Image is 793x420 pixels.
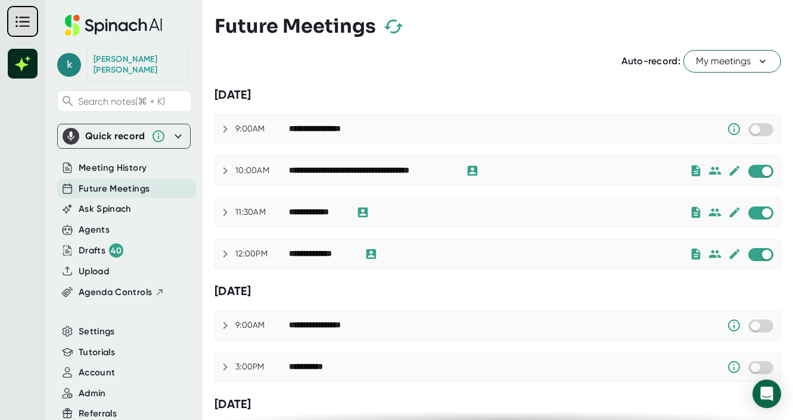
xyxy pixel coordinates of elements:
div: [DATE] [214,284,781,299]
div: 11:30AM [235,207,289,218]
button: Meeting History [79,161,147,175]
button: Agents [79,223,110,237]
div: Quick record [85,130,145,142]
button: Agenda Controls [79,286,164,299]
svg: Someone has manually disabled Spinach from this meeting. [727,318,741,333]
button: Settings [79,325,115,338]
div: 12:00PM [235,249,289,259]
div: 3:00PM [235,362,289,372]
span: My meetings [696,54,769,68]
div: Karin Sharon [94,54,183,75]
button: Drafts 40 [79,243,123,258]
div: [DATE] [214,397,781,412]
span: Search notes (⌘ + K) [78,96,165,107]
div: 9:00AM [235,320,289,331]
div: Drafts [79,243,123,258]
svg: Someone has manually disabled Spinach from this meeting. [727,360,741,374]
svg: Someone has manually disabled Spinach from this meeting. [727,122,741,136]
span: Agenda Controls [79,286,152,299]
div: 10:00AM [235,165,289,176]
button: Admin [79,387,106,400]
div: [DATE] [214,87,781,102]
div: Open Intercom Messenger [752,380,781,408]
h3: Future Meetings [214,15,376,37]
span: Auto-record: [621,55,680,67]
button: Account [79,366,115,380]
div: 9:00AM [235,124,289,134]
span: k [57,53,81,77]
div: Quick record [63,124,185,148]
button: Ask Spinach [79,202,132,216]
button: Future Meetings [79,182,150,196]
button: Upload [79,265,109,278]
button: My meetings [683,50,781,73]
button: Tutorials [79,346,115,359]
div: 40 [109,243,123,258]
